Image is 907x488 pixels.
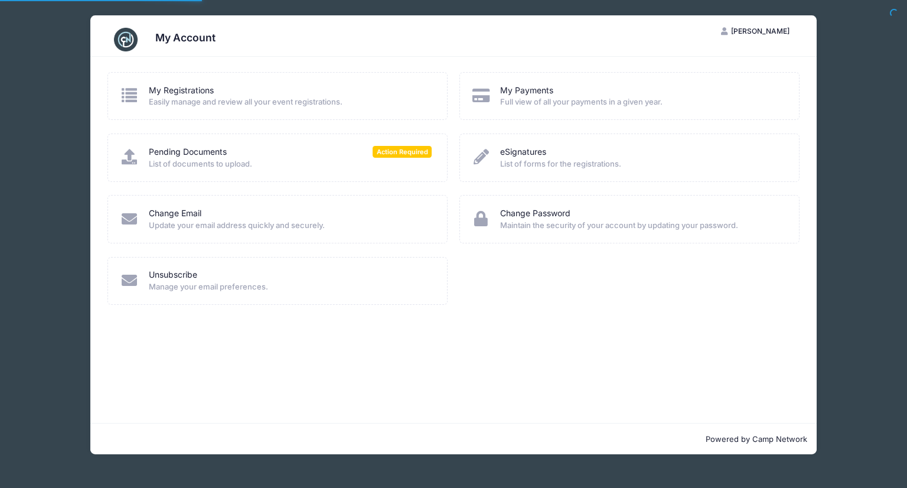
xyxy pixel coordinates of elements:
[711,21,800,41] button: [PERSON_NAME]
[373,146,432,157] span: Action Required
[149,84,214,97] a: My Registrations
[149,281,432,293] span: Manage your email preferences.
[500,84,553,97] a: My Payments
[149,269,197,281] a: Unsubscribe
[500,158,784,170] span: List of forms for the registrations.
[149,158,432,170] span: List of documents to upload.
[100,434,807,445] p: Powered by Camp Network
[500,96,784,108] span: Full view of all your payments in a given year.
[149,220,432,232] span: Update your email address quickly and securely.
[149,96,432,108] span: Easily manage and review all your event registrations.
[731,27,789,35] span: [PERSON_NAME]
[114,28,138,51] img: CampNetwork
[500,207,570,220] a: Change Password
[500,146,546,158] a: eSignatures
[155,31,216,44] h3: My Account
[149,146,227,158] a: Pending Documents
[149,207,201,220] a: Change Email
[500,220,784,232] span: Maintain the security of your account by updating your password.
